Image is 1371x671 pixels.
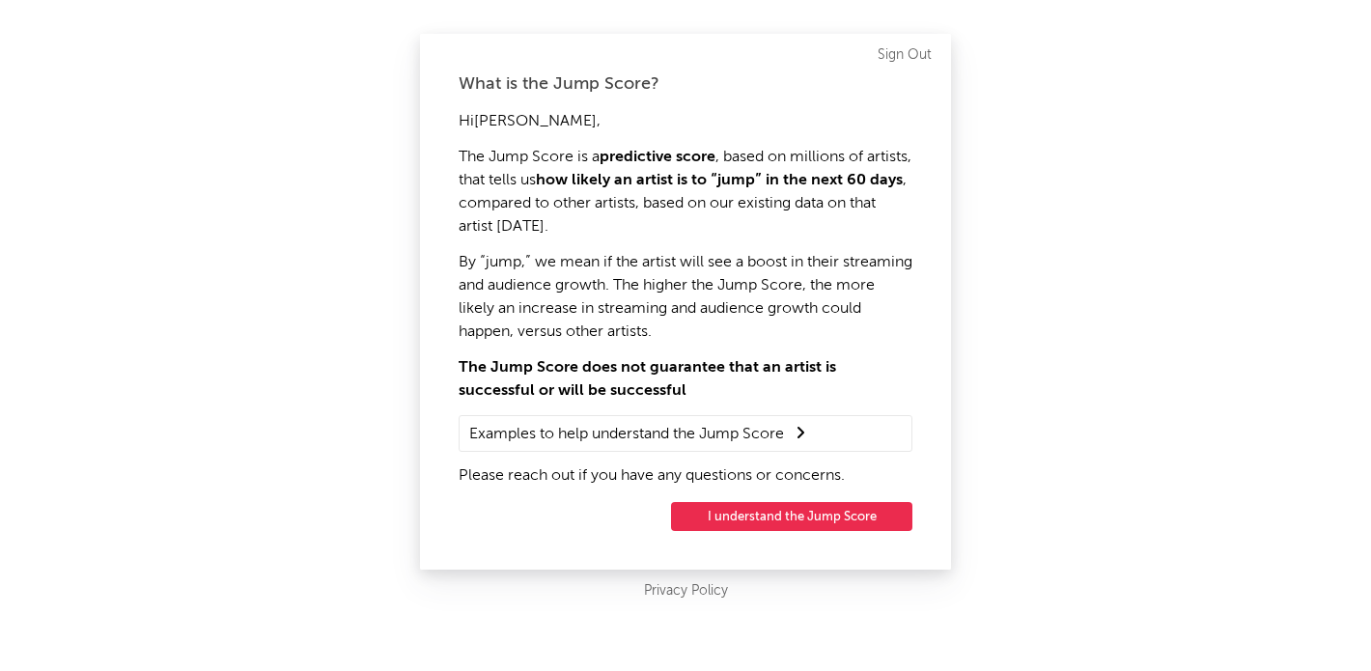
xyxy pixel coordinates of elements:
a: Privacy Policy [644,579,728,603]
p: Hi [PERSON_NAME] , [459,110,912,133]
button: I understand the Jump Score [671,502,912,531]
p: By “jump,” we mean if the artist will see a boost in their streaming and audience growth. The hig... [459,251,912,344]
strong: The Jump Score does not guarantee that an artist is successful or will be successful [459,360,836,399]
summary: Examples to help understand the Jump Score [469,421,902,446]
strong: predictive score [600,150,715,165]
strong: how likely an artist is to “jump” in the next 60 days [536,173,903,188]
a: Sign Out [878,43,932,67]
p: The Jump Score is a , based on millions of artists, that tells us , compared to other artists, ba... [459,146,912,238]
p: Please reach out if you have any questions or concerns. [459,464,912,488]
div: What is the Jump Score? [459,72,912,96]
